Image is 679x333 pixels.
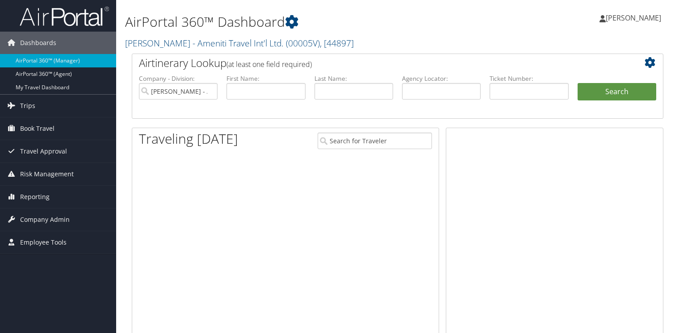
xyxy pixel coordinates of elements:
[226,59,312,69] span: (at least one field required)
[490,74,568,83] label: Ticket Number:
[20,117,54,140] span: Book Travel
[20,186,50,208] span: Reporting
[20,32,56,54] span: Dashboards
[314,74,393,83] label: Last Name:
[20,208,70,231] span: Company Admin
[20,231,67,254] span: Employee Tools
[20,163,74,185] span: Risk Management
[20,6,109,27] img: airportal-logo.png
[125,37,354,49] a: [PERSON_NAME] - Ameniti Travel Int'l Ltd.
[606,13,661,23] span: [PERSON_NAME]
[578,83,656,101] button: Search
[125,12,488,31] h1: AirPortal 360™ Dashboard
[139,74,218,83] label: Company - Division:
[20,95,35,117] span: Trips
[226,74,305,83] label: First Name:
[286,37,320,49] span: ( 00005V )
[320,37,354,49] span: , [ 44897 ]
[139,129,238,148] h1: Traveling [DATE]
[402,74,481,83] label: Agency Locator:
[139,55,612,71] h2: Airtinerary Lookup
[20,140,67,162] span: Travel Approval
[599,4,670,31] a: [PERSON_NAME]
[318,133,432,149] input: Search for Traveler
